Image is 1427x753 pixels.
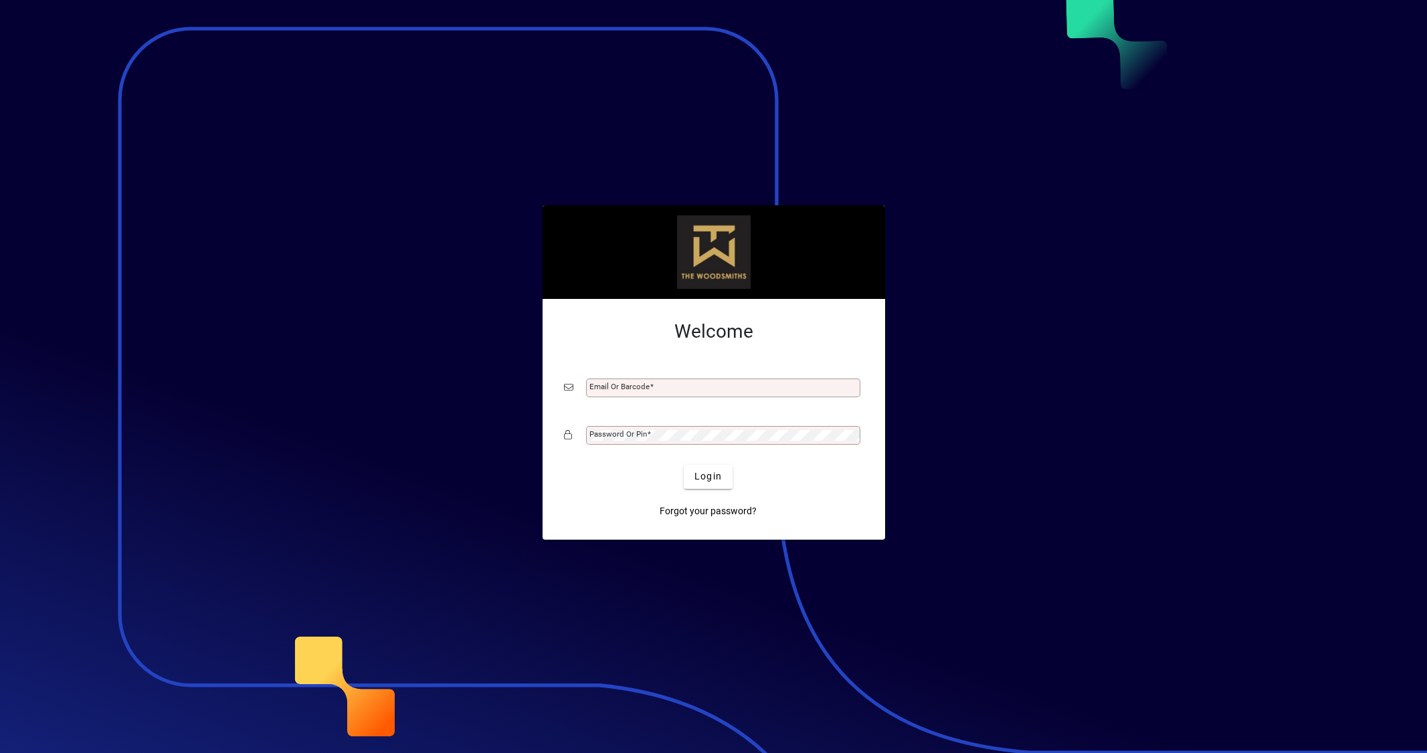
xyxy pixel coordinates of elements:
[564,320,864,343] h2: Welcome
[694,469,722,483] span: Login
[684,465,733,489] button: Login
[589,429,647,439] mat-label: Password or Pin
[589,382,650,391] mat-label: Email or Barcode
[660,504,757,518] span: Forgot your password?
[654,500,762,524] a: Forgot your password?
